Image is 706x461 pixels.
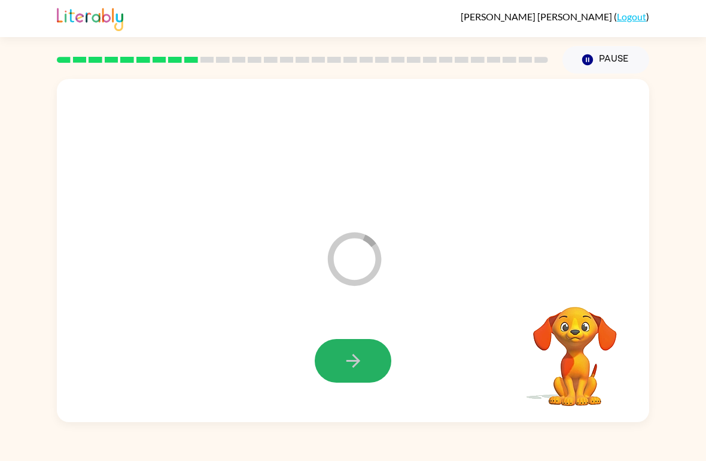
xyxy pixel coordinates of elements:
span: [PERSON_NAME] [PERSON_NAME] [461,11,614,22]
video: Your browser must support playing .mp4 files to use Literably. Please try using another browser. [515,288,635,408]
a: Logout [617,11,646,22]
button: Pause [562,46,649,74]
img: Literably [57,5,123,31]
div: ( ) [461,11,649,22]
